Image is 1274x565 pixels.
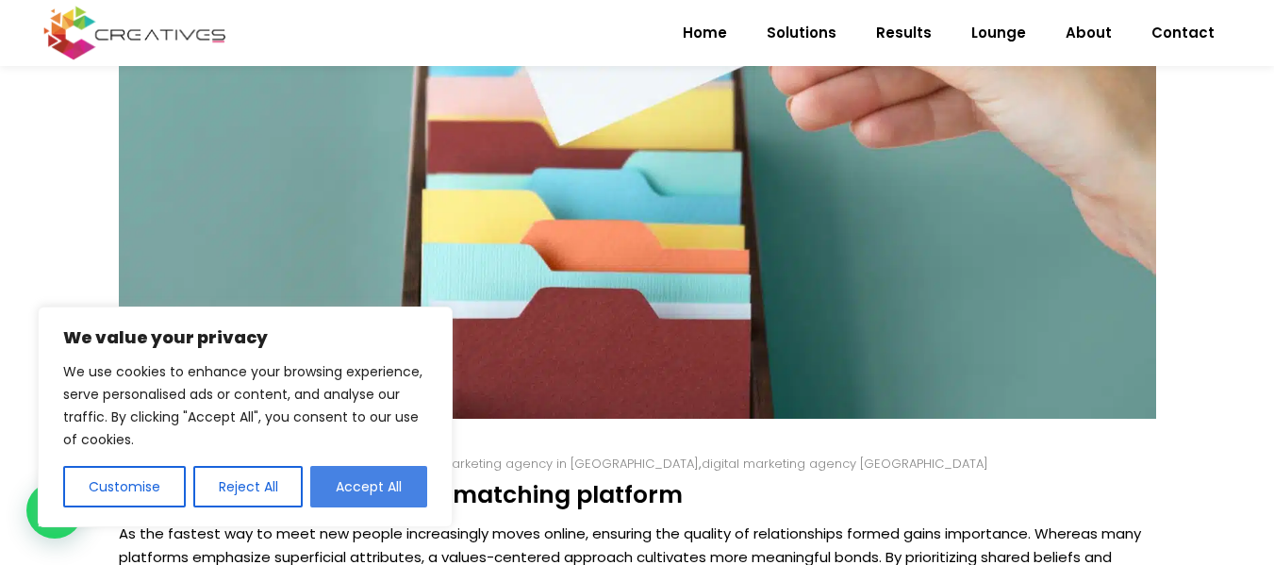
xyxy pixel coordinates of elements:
button: Customise [63,466,186,507]
span: Results [876,8,932,58]
h4: Values-based social media matching platform [119,481,1156,509]
a: digital marketing agency in [GEOGRAPHIC_DATA] [398,455,699,473]
a: Contact [1132,8,1234,58]
p: We use cookies to enhance your browsing experience, serve personalised ads or content, and analys... [63,360,427,451]
span: Lounge [971,8,1026,58]
div: , , [292,452,988,475]
a: Solutions [747,8,856,58]
img: Creatives [40,4,230,62]
a: digital marketing agency [GEOGRAPHIC_DATA] [702,455,988,473]
button: Accept All [310,466,427,507]
a: Home [663,8,747,58]
span: Contact [1151,8,1215,58]
span: Solutions [767,8,836,58]
p: We value your privacy [63,326,427,349]
a: Lounge [951,8,1046,58]
div: WhatsApp contact [26,482,83,539]
a: Results [856,8,951,58]
span: Home [683,8,727,58]
span: About [1066,8,1112,58]
div: We value your privacy [38,307,453,527]
a: About [1046,8,1132,58]
button: Reject All [193,466,304,507]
